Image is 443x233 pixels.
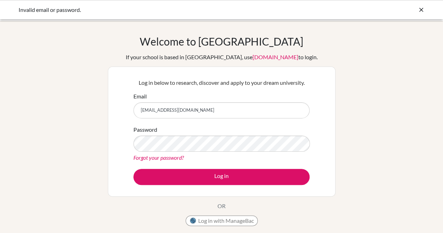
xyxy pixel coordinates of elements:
[133,169,310,185] button: Log in
[133,92,147,101] label: Email
[140,35,303,48] h1: Welcome to [GEOGRAPHIC_DATA]
[186,215,258,226] button: Log in with ManageBac
[133,154,184,161] a: Forgot your password?
[133,125,157,134] label: Password
[217,202,226,210] p: OR
[126,53,318,61] div: If your school is based in [GEOGRAPHIC_DATA], use to login.
[252,54,298,60] a: [DOMAIN_NAME]
[19,6,320,14] div: Invalid email or password.
[133,78,310,87] p: Log in below to research, discover and apply to your dream university.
